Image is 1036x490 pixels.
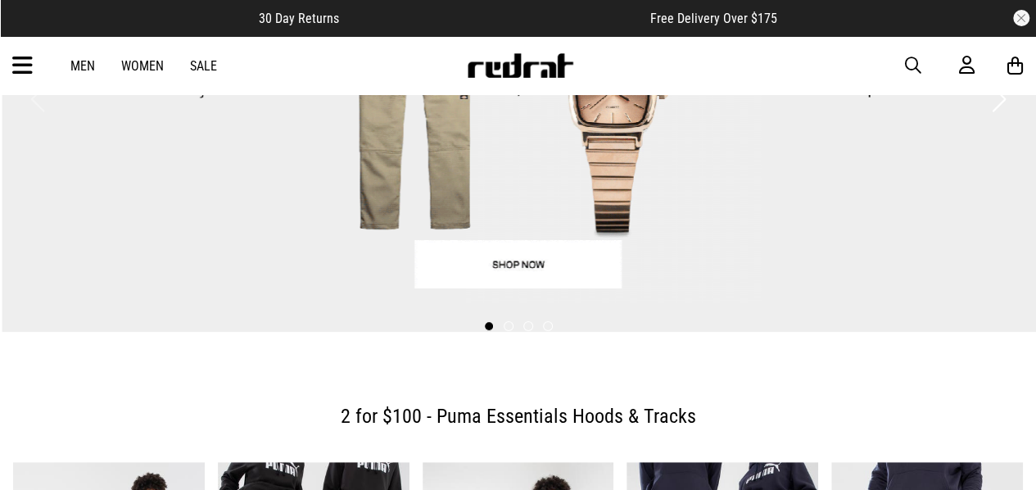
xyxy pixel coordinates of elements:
[259,11,339,26] span: 30 Day Returns
[988,81,1010,117] button: Next slide
[13,7,62,56] button: Open LiveChat chat widget
[190,58,217,74] a: Sale
[26,81,48,117] button: Previous slide
[372,10,618,26] iframe: Customer reviews powered by Trustpilot
[26,400,1010,433] h2: 2 for $100 - Puma Essentials Hoods & Tracks
[466,53,574,78] img: Redrat logo
[70,58,95,74] a: Men
[121,58,164,74] a: Women
[650,11,777,26] span: Free Delivery Over $175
